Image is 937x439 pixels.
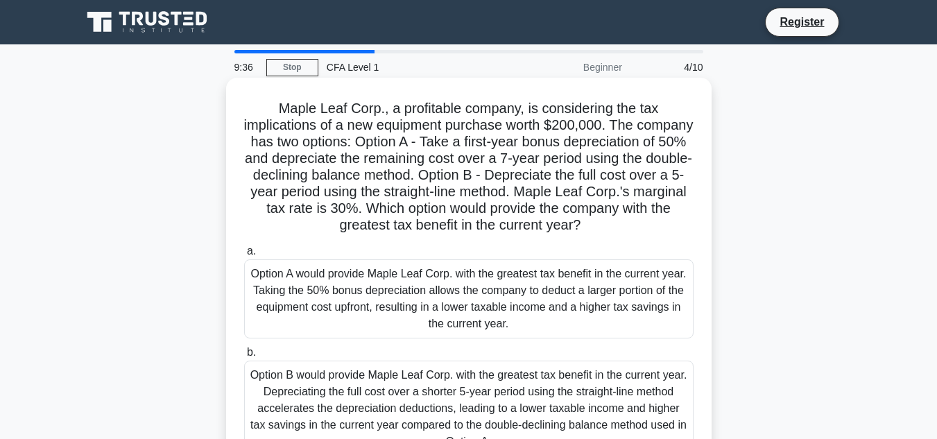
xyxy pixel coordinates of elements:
[509,53,630,81] div: Beginner
[244,259,694,338] div: Option A would provide Maple Leaf Corp. with the greatest tax benefit in the current year. Taking...
[226,53,266,81] div: 9:36
[318,53,509,81] div: CFA Level 1
[243,100,695,234] h5: Maple Leaf Corp., a profitable company, is considering the tax implications of a new equipment pu...
[771,13,832,31] a: Register
[630,53,712,81] div: 4/10
[247,346,256,358] span: b.
[247,245,256,257] span: a.
[266,59,318,76] a: Stop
